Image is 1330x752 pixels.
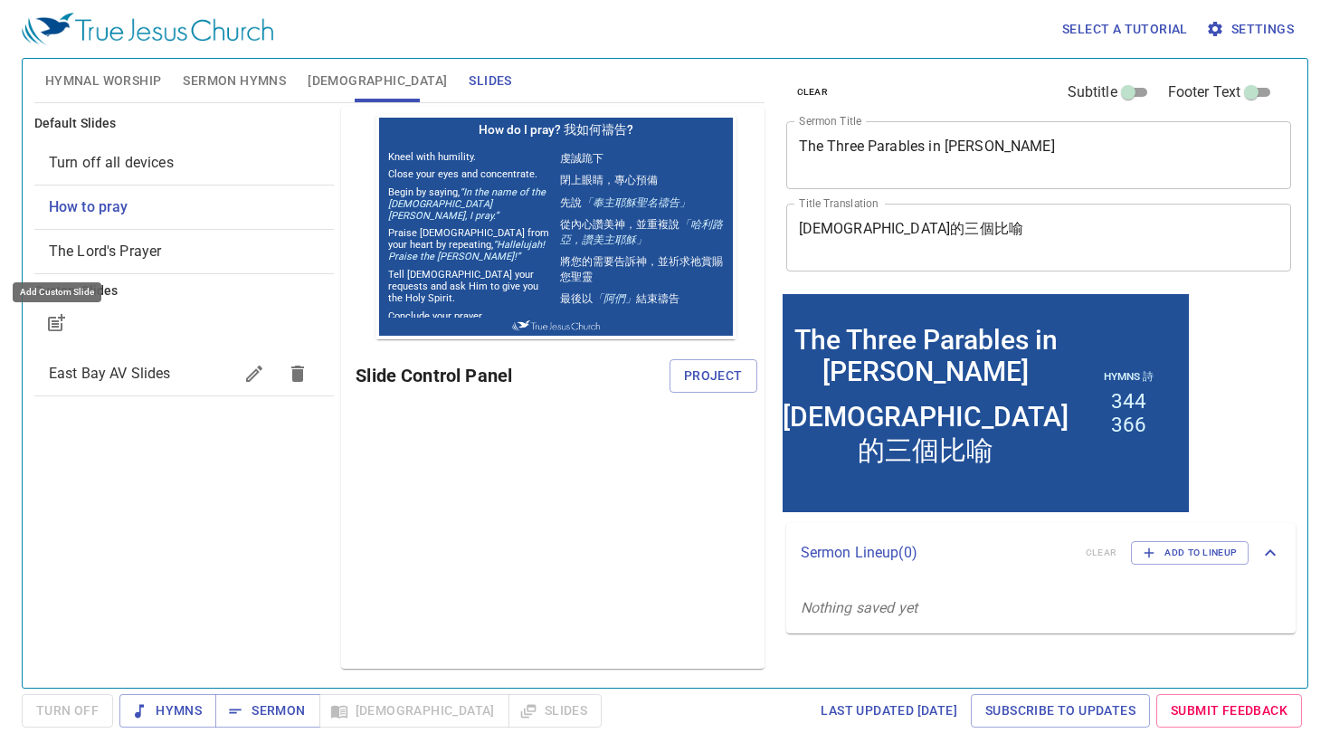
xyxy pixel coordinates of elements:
span: Footer Text [1168,81,1241,103]
iframe: from-child [779,290,1192,516]
span: Sermon Hymns [183,70,286,92]
div: East Bay AV Slides [34,352,334,395]
p: Begin by saying, [13,72,176,108]
span: Hymnal Worship [45,70,162,92]
h6: Slide Control Panel [356,361,669,390]
button: Hymns [119,694,216,728]
span: East Bay AV Slides [49,365,171,382]
span: Settings [1210,18,1294,41]
p: 將您的需要告訴神，並祈求祂賞賜您聖靈 [185,140,348,171]
span: clear [797,84,829,100]
a: Subscribe to Updates [971,694,1150,728]
span: Add to Lineup [1143,545,1237,561]
h6: Custom Slides [34,281,334,301]
textarea: The Three Parables in [PERSON_NAME] [799,138,1279,172]
span: Select a tutorial [1062,18,1188,41]
button: clear [786,81,840,103]
p: Praise [DEMOGRAPHIC_DATA] from your heart by repeating, [13,113,176,148]
p: 從內心讚美神，並重複說 [185,103,348,134]
div: How to pray [34,186,334,229]
span: Submit Feedback [1171,700,1287,722]
span: Project [684,365,743,387]
span: [object Object] [49,198,128,215]
h1: How do I pray? 我如何禱告? [4,4,357,28]
span: Subtitle [1068,81,1117,103]
p: 先說 [185,81,348,97]
span: [DEMOGRAPHIC_DATA] [308,70,447,92]
span: Hymns [134,700,202,722]
em: “Hallelujah! Praise the [PERSON_NAME]!” [13,125,169,148]
textarea: [DEMOGRAPHIC_DATA]的三個比喻 [799,220,1279,254]
img: True Jesus Church [137,206,223,217]
p: Close your eyes and concentrate. [13,54,176,66]
a: Last updated [DATE] [813,694,964,728]
div: The Lord's Prayer [34,230,334,273]
span: [object Object] [49,154,174,171]
span: Subscribe to Updates [985,700,1135,722]
p: Conclude your prayer with, [13,196,176,220]
img: True Jesus Church [22,13,273,45]
p: Tell [DEMOGRAPHIC_DATA] your requests and ask Him to give you the Holy Spirit. [13,155,176,190]
div: Turn off all devices [34,141,334,185]
p: 虔誠跪下 [185,37,348,52]
h6: Default Slides [34,114,334,134]
i: Nothing saved yet [801,599,918,616]
em: 「哈利路亞，讚美主耶穌」 [185,104,347,132]
em: 「阿們」 [217,178,261,191]
p: 閉上眼睛，專心預備 [185,59,348,74]
em: 「奉主耶穌聖名禱告」 [206,82,315,95]
span: [object Object] [49,243,162,260]
button: Add to Lineup [1131,541,1249,565]
button: Settings [1202,13,1301,46]
span: Slides [469,70,511,92]
em: “In the name of the [DEMOGRAPHIC_DATA][PERSON_NAME], I pray.” [13,72,170,108]
button: Select a tutorial [1055,13,1195,46]
p: Sermon Lineup ( 0 ) [801,542,1071,564]
span: Sermon [230,700,305,722]
div: Sermon Lineup(0)clearAdd to Lineup [786,523,1297,583]
p: Kneel with humility. [13,37,176,49]
p: 最後以 結束禱告 [185,177,348,193]
button: Sermon [215,694,319,728]
a: Submit Feedback [1156,694,1302,728]
span: Last updated [DATE] [821,700,957,722]
button: Project [670,359,757,393]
